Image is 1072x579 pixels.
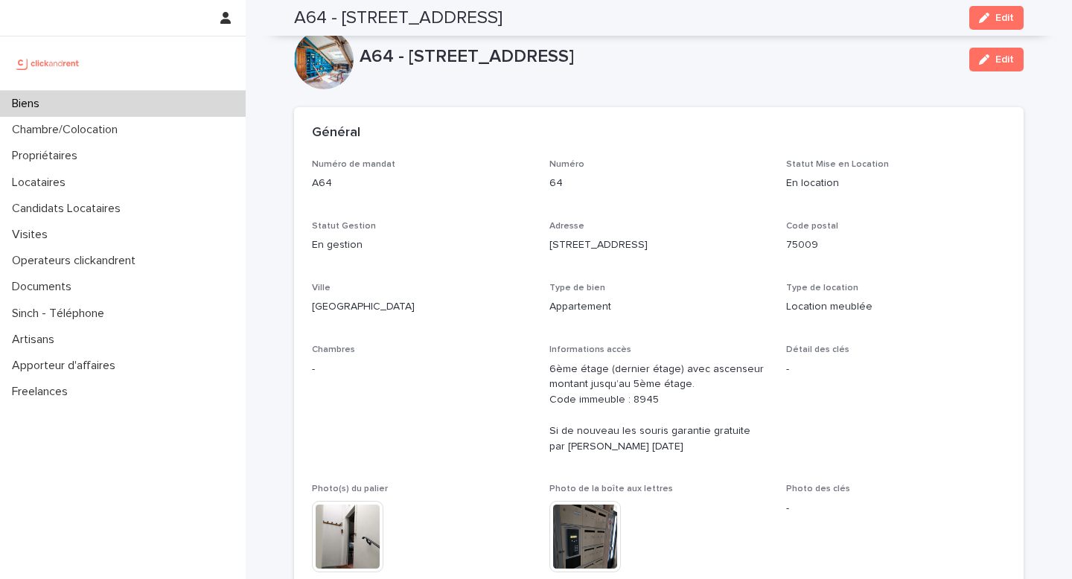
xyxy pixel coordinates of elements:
span: Statut Mise en Location [786,160,889,169]
p: Appartement [549,299,769,315]
p: [STREET_ADDRESS] [549,237,769,253]
p: A64 - [STREET_ADDRESS] [360,46,957,68]
span: Photo de la boîte aux lettres [549,484,673,493]
span: Photo des clés [786,484,850,493]
span: Chambres [312,345,355,354]
p: Sinch - Téléphone [6,307,116,321]
p: Biens [6,97,51,111]
p: Operateurs clickandrent [6,254,147,268]
p: Location meublée [786,299,1006,315]
span: Numéro de mandat [312,160,395,169]
button: Edit [969,6,1024,30]
p: - [786,362,1006,377]
p: - [786,501,1006,516]
p: Artisans [6,333,66,347]
p: Documents [6,280,83,294]
p: Locataires [6,176,77,190]
p: - [312,362,532,377]
p: Chambre/Colocation [6,123,130,137]
button: Edit [969,48,1024,71]
p: A64 [312,176,532,191]
span: Edit [995,54,1014,65]
span: Code postal [786,222,838,231]
span: Statut Gestion [312,222,376,231]
h2: A64 - [STREET_ADDRESS] [294,7,502,29]
img: UCB0brd3T0yccxBKYDjQ [12,48,84,78]
span: Ville [312,284,331,292]
p: [GEOGRAPHIC_DATA] [312,299,532,315]
p: En gestion [312,237,532,253]
p: Propriétaires [6,149,89,163]
p: Visites [6,228,60,242]
p: En location [786,176,1006,191]
p: Candidats Locataires [6,202,133,216]
p: Freelances [6,385,80,399]
p: 64 [549,176,769,191]
span: Adresse [549,222,584,231]
p: 6ème étage (dernier étage) avec ascenseur montant jusqu’au 5ème étage. Code immeuble : 8945 Si de... [549,362,769,455]
h2: Général [312,125,360,141]
span: Photo(s) du palier [312,484,388,493]
p: 75009 [786,237,1006,253]
span: Type de bien [549,284,605,292]
span: Détail des clés [786,345,849,354]
span: Informations accès [549,345,631,354]
p: Apporteur d'affaires [6,359,127,373]
span: Edit [995,13,1014,23]
span: Type de location [786,284,858,292]
span: Numéro [549,160,584,169]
